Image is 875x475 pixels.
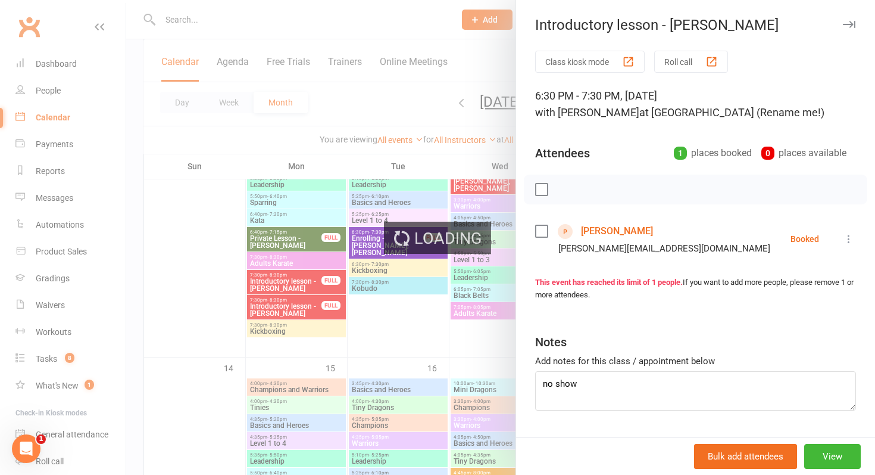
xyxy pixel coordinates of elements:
iframe: Intercom live chat [12,434,40,463]
button: Bulk add attendees [694,444,797,469]
button: View [804,444,861,469]
strong: This event has reached its limit of 1 people. [535,278,683,287]
div: places booked [674,145,752,162]
a: [PERSON_NAME] [581,222,653,241]
div: [PERSON_NAME][EMAIL_ADDRESS][DOMAIN_NAME] [558,241,770,256]
span: with [PERSON_NAME] [535,106,639,119]
div: 6:30 PM - 7:30 PM, [DATE] [535,88,856,121]
div: 0 [761,147,774,160]
span: at [GEOGRAPHIC_DATA] (Rename me!) [639,106,824,119]
button: Class kiosk mode [535,51,645,73]
span: 1 [36,434,46,444]
button: Roll call [654,51,728,73]
div: Booked [790,235,819,243]
div: Notes [535,334,567,350]
div: 1 [674,147,687,160]
div: Attendees [535,145,590,162]
div: Add notes for this class / appointment below [535,354,856,368]
div: places available [761,145,846,162]
div: If you want to add more people, please remove 1 or more attendees. [535,277,856,302]
div: Introductory lesson - [PERSON_NAME] [516,17,875,33]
